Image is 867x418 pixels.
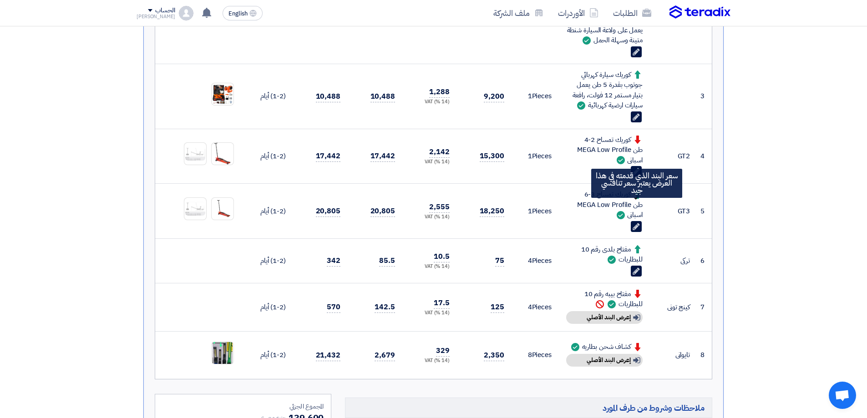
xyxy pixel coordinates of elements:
[512,331,559,379] td: Pieces
[528,91,532,101] span: 1
[228,10,248,17] span: English
[223,6,263,20] button: English
[551,2,606,24] a: الأوردرات
[697,129,712,184] td: 4
[650,238,697,283] td: تركى
[246,331,293,379] td: (1-2) أيام
[410,357,450,365] div: (14 %) VAT
[528,151,532,161] span: 1
[410,98,450,106] div: (14 %) VAT
[566,135,643,166] div: كوريك تمساح 2-4 طن MEGA Low Profile اسبانى
[697,184,712,239] td: 5
[370,206,395,217] span: 20,805
[528,206,532,216] span: 1
[436,345,450,357] span: 329
[829,382,856,409] div: دردشة مفتوحة
[480,206,504,217] span: 18,250
[566,244,643,265] div: مفتاح بلدى رقم 10 للبطاريات
[566,289,643,309] div: مفتاح بيبه رقم 10 للبطاريات
[669,5,730,19] img: Teradix logo
[484,350,504,361] span: 2,350
[566,311,643,324] div: إعرض البند الأصلي
[480,151,504,162] span: 15,300
[606,2,659,24] a: الطلبات
[429,201,450,213] span: 2,555
[697,64,712,129] td: 3
[429,146,450,158] span: 2,142
[434,251,450,262] span: 10.5
[410,309,450,317] div: (14 %) VAT
[491,302,504,313] span: 125
[495,255,504,267] span: 75
[375,302,395,313] span: 142.5
[155,7,175,15] div: الحساب
[486,2,551,24] a: ملف الشركة
[137,14,175,19] div: [PERSON_NAME]
[566,354,643,367] div: إعرض البند الأصلي
[316,206,340,217] span: 20,805
[246,64,293,129] td: (1-2) أيام
[246,129,293,184] td: (1-2) أيام
[379,255,395,267] span: 85.5
[650,283,697,331] td: كينج تونى
[697,331,712,379] td: 8
[184,201,206,217] img: GT_1758100118576.jpg
[566,189,643,220] div: كوريك تمساح 3-6 طن MEGA Low Profile اسبانى
[512,64,559,129] td: Pieces
[650,184,697,239] td: GT3
[316,91,340,102] span: 10,488
[345,398,712,418] h5: ملاحظات وشروط من طرف المورد
[697,283,712,331] td: 7
[327,255,340,267] span: 342
[528,256,532,266] span: 4
[316,350,340,361] span: 21,432
[512,283,559,331] td: Pieces
[650,129,697,184] td: GT2
[512,129,559,184] td: Pieces
[650,331,697,379] td: تايوانى
[697,238,712,283] td: 6
[246,238,293,283] td: (1-2) أيام
[212,83,233,105] img: jack_1758099523906.jpg
[410,213,450,221] div: (14 %) VAT
[566,70,643,111] div: كوريك سيارة كهربائي جوتوب بقدرة 5 طن يعمل بتيار مستمر 12 فولت، رافعة سيارات ارضية كهربائية
[591,169,682,198] div: سعر البند الذي قدمته في هذا العرض يعتبر سعر تنافسي جيد
[212,198,233,220] img: GT_1758100118188.jpg
[410,263,450,271] div: (14 %) VAT
[429,86,450,98] span: 1,288
[246,184,293,239] td: (1-2) أيام
[212,330,233,376] img: WhatsApp_Image__at_eaa_1758099820608.jpg
[434,297,450,309] span: 17.5
[370,151,395,162] span: 17,442
[410,158,450,166] div: (14 %) VAT
[184,146,206,161] img: GT_1758100112268.jpg
[375,350,395,361] span: 2,679
[162,402,324,411] div: المجموع الجزئي
[566,342,643,352] div: كشاف شحن بطاريه
[484,91,504,102] span: 9,200
[316,151,340,162] span: 17,442
[528,350,532,360] span: 8
[512,184,559,239] td: Pieces
[528,302,532,312] span: 4
[327,302,340,313] span: 570
[179,6,193,20] img: profile_test.png
[246,283,293,331] td: (1-2) أيام
[512,238,559,283] td: Pieces
[212,142,233,166] img: gtmega_1758100112233.jpg
[370,91,395,102] span: 10,488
